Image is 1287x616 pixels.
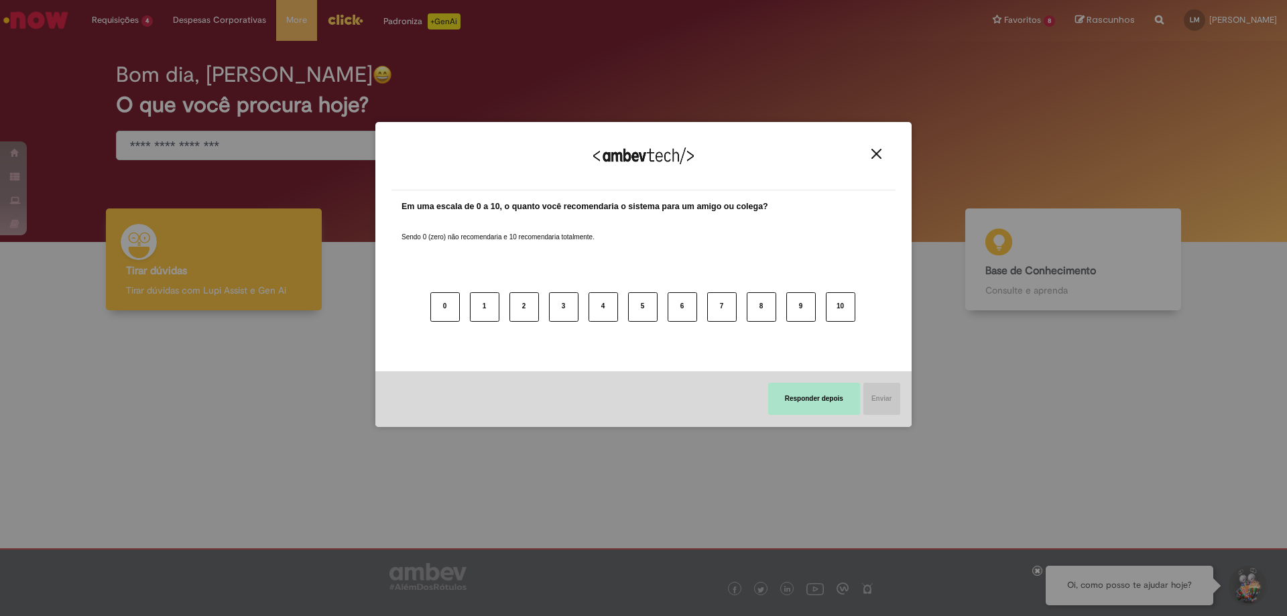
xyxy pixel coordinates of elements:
[768,383,860,415] button: Responder depois
[509,292,539,322] button: 2
[628,292,658,322] button: 5
[402,200,768,213] label: Em uma escala de 0 a 10, o quanto você recomendaria o sistema para um amigo ou colega?
[747,292,776,322] button: 8
[707,292,737,322] button: 7
[549,292,578,322] button: 3
[871,149,881,159] img: Close
[867,148,885,160] button: Close
[826,292,855,322] button: 10
[668,292,697,322] button: 6
[470,292,499,322] button: 1
[402,217,595,242] label: Sendo 0 (zero) não recomendaria e 10 recomendaria totalmente.
[593,147,694,164] img: Logo Ambevtech
[430,292,460,322] button: 0
[589,292,618,322] button: 4
[786,292,816,322] button: 9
